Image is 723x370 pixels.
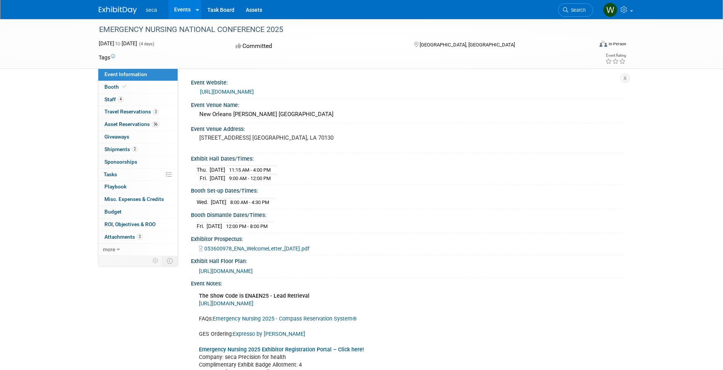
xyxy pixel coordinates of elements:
[191,278,625,287] div: Event Notes:
[191,99,625,109] div: Event Venue Name:
[104,108,159,115] span: Travel Reservations
[210,174,225,182] td: [DATE]
[98,156,178,168] a: Sponsorships
[104,234,143,240] span: Attachments
[199,268,253,274] a: [URL][DOMAIN_NAME]
[226,223,268,229] span: 12:00 PM - 8:00 PM
[204,246,309,252] span: 053600978_ENA_WelcomeLetter_[DATE].pdf
[200,89,254,95] a: [URL][DOMAIN_NAME]
[152,121,159,127] span: 36
[191,255,625,265] div: Exhibit Hall Floor Plan:
[149,256,162,266] td: Personalize Event Tab Strip
[199,346,364,353] a: Emergency Nursing 2025 Exhibitor Registration Portal – Click here!
[98,193,178,206] a: Misc. Expenses & Credits
[98,81,178,93] a: Booth
[98,181,178,193] a: Playbook
[233,331,305,337] a: Expresso by [PERSON_NAME]
[132,146,138,152] span: 2
[104,183,127,190] span: Playbook
[229,167,271,173] span: 11:15 AM - 4:00 PM
[197,222,207,230] td: Fri.
[104,71,147,77] span: Event Information
[104,159,137,165] span: Sponsorships
[104,84,128,90] span: Booth
[420,42,515,48] span: [GEOGRAPHIC_DATA], [GEOGRAPHIC_DATA]
[605,54,626,57] div: Event Rating
[98,69,178,81] a: Event Information
[199,293,309,299] b: The Show Code is ENAEN25 - Lead Retrieval
[191,185,625,195] div: Booth Set-up Dates/Times:
[568,7,586,13] span: Search
[98,169,178,181] a: Tasks
[98,118,178,131] a: Asset Reservations36
[207,222,222,230] td: [DATE]
[600,41,607,47] img: Format-Inperson.png
[104,209,122,215] span: Budget
[122,85,126,89] i: Booth reservation complete
[99,40,137,46] span: [DATE] [DATE]
[98,218,178,231] a: ROI, Objectives & ROO
[104,171,117,177] span: Tasks
[98,106,178,118] a: Travel Reservations3
[138,41,154,46] span: (4 days)
[99,6,137,14] img: ExhibitDay
[230,199,269,205] span: 8:00 AM - 4:30 PM
[104,221,156,227] span: ROI, Objectives & ROO
[603,3,617,17] img: William Morris
[558,3,593,17] a: Search
[104,121,159,127] span: Asset Reservations
[233,40,402,53] div: Committed
[191,123,625,133] div: Event Venue Address:
[197,166,210,174] td: Thu.
[199,134,363,141] pre: [STREET_ADDRESS] [GEOGRAPHIC_DATA], LA 70130
[153,109,159,115] span: 3
[210,166,225,174] td: [DATE]
[191,153,625,163] div: Exhibit Hall Dates/Times:
[98,244,178,256] a: more
[191,77,625,86] div: Event Website:
[103,246,115,252] span: more
[104,134,129,140] span: Giveaways
[137,234,143,239] span: 3
[98,94,178,106] a: Staff4
[98,131,178,143] a: Giveaways
[197,174,210,182] td: Fri.
[98,144,178,156] a: Shipments2
[229,175,271,181] span: 9:00 AM - 12:00 PM
[199,246,309,252] a: 053600978_ENA_WelcomeLetter_[DATE].pdf
[162,256,178,266] td: Toggle Event Tabs
[99,54,115,61] td: Tags
[146,7,157,13] span: seca
[96,23,582,37] div: EMERGENCY NURSING NATIONAL CONFERENCE 2025
[211,198,226,206] td: [DATE]
[199,300,253,307] a: [URL][DOMAIN_NAME]
[191,233,625,243] div: Exhibitor Prospectus:
[118,96,123,102] span: 4
[197,108,619,120] div: New Orleans [PERSON_NAME] [GEOGRAPHIC_DATA]
[104,96,123,102] span: Staff
[104,196,164,202] span: Misc. Expenses & Credits
[197,198,211,206] td: Wed.
[191,209,625,219] div: Booth Dismantle Dates/Times:
[114,40,122,46] span: to
[98,231,178,243] a: Attachments3
[98,206,178,218] a: Budget
[608,41,626,47] div: In-Person
[104,146,138,152] span: Shipments
[548,40,627,51] div: Event Format
[213,316,357,322] a: Emergency Nursing 2025 - Compass Reservation System®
